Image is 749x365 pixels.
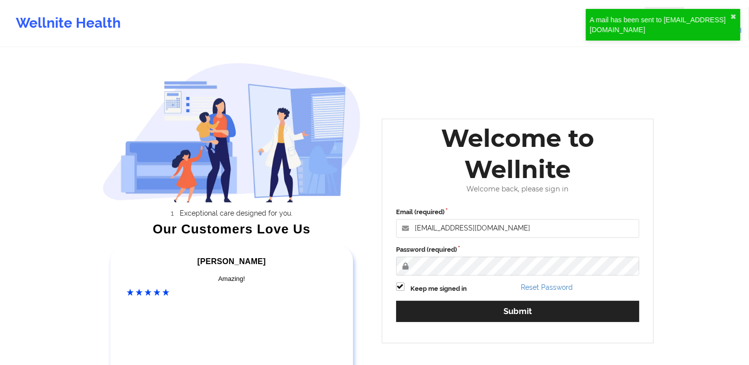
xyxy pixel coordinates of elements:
[396,207,640,217] label: Email (required)
[396,219,640,238] input: Email address
[730,13,736,21] button: close
[102,224,361,234] div: Our Customers Love Us
[198,257,266,266] span: [PERSON_NAME]
[521,283,573,291] a: Reset Password
[396,245,640,255] label: Password (required)
[590,15,730,35] div: A mail has been sent to [EMAIL_ADDRESS][DOMAIN_NAME]
[389,123,647,185] div: Welcome to Wellnite
[389,185,647,193] div: Welcome back, please sign in
[102,62,361,202] img: wellnite-auth-hero_200.c722682e.png
[410,284,467,294] label: Keep me signed in
[396,301,640,322] button: Submit
[127,274,337,284] div: Amazing!
[111,209,361,217] li: Exceptional care designed for you.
